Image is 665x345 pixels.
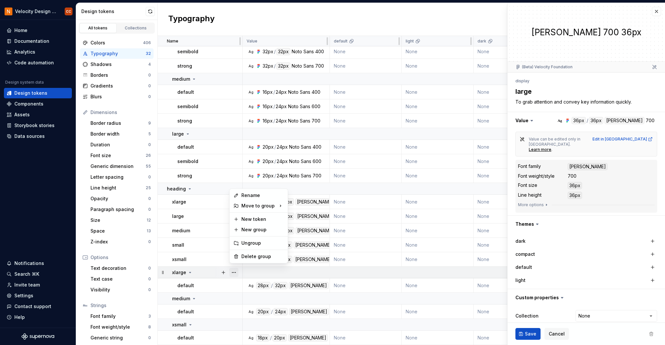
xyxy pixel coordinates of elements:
[241,240,284,246] div: Ungroup
[231,201,286,211] div: Move to group
[241,216,284,222] div: New token
[241,253,284,260] div: Delete group
[241,226,284,233] div: New group
[241,192,284,199] div: Rename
